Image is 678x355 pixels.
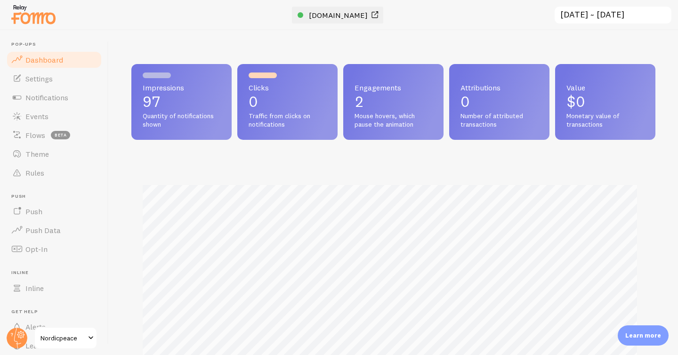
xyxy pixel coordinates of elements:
span: Opt-In [25,244,48,254]
a: Dashboard [6,50,103,69]
span: Alerts [25,322,46,331]
a: Inline [6,279,103,298]
a: Push [6,202,103,221]
span: $0 [566,92,585,111]
span: Attributions [460,84,538,91]
span: Traffic from clicks on notifications [249,112,326,129]
span: Theme [25,149,49,159]
a: Events [6,107,103,126]
span: Events [25,112,48,121]
p: Learn more [625,331,661,340]
span: Clicks [249,84,326,91]
a: Theme [6,145,103,163]
span: Nordicpeace [40,332,85,344]
p: 0 [460,94,538,109]
span: Flows [25,130,45,140]
span: Monetary value of transactions [566,112,644,129]
a: Notifications [6,88,103,107]
span: Number of attributed transactions [460,112,538,129]
span: Mouse hovers, which pause the animation [355,112,432,129]
div: Learn more [618,325,669,346]
span: Inline [11,270,103,276]
p: 2 [355,94,432,109]
a: Opt-In [6,240,103,258]
span: Notifications [25,93,68,102]
span: Push [25,207,42,216]
a: Push Data [6,221,103,240]
p: 97 [143,94,220,109]
span: Dashboard [25,55,63,65]
span: Inline [25,283,44,293]
p: 0 [249,94,326,109]
span: beta [51,131,70,139]
span: Push [11,194,103,200]
img: fomo-relay-logo-orange.svg [10,2,57,26]
a: Flows beta [6,126,103,145]
a: Nordicpeace [34,327,97,349]
span: Get Help [11,309,103,315]
a: Rules [6,163,103,182]
span: Impressions [143,84,220,91]
span: Engagements [355,84,432,91]
span: Rules [25,168,44,177]
a: Alerts [6,317,103,336]
span: Pop-ups [11,41,103,48]
span: Push Data [25,226,61,235]
span: Settings [25,74,53,83]
span: Quantity of notifications shown [143,112,220,129]
span: Value [566,84,644,91]
a: Settings [6,69,103,88]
